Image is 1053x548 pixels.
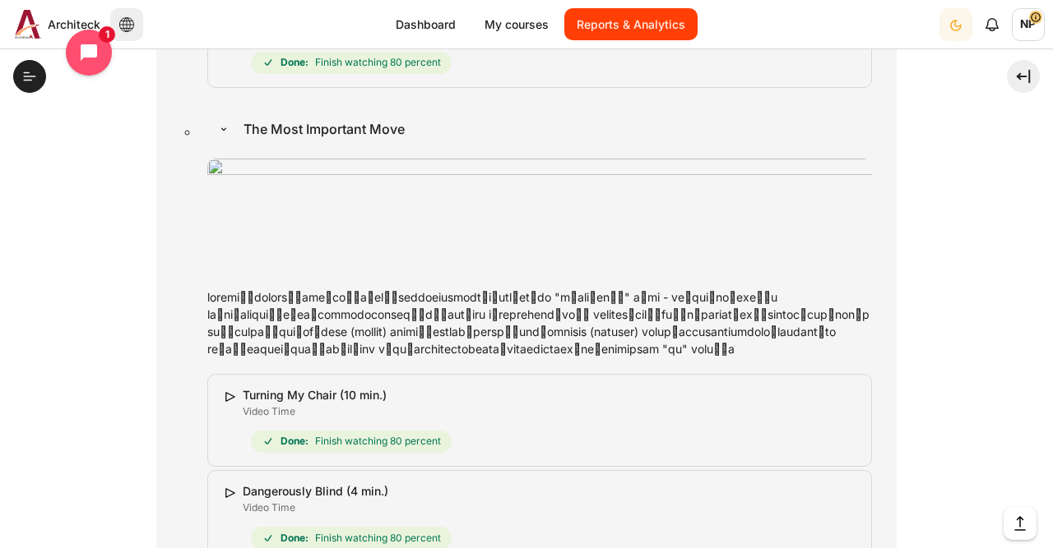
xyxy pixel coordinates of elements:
[48,16,100,33] span: Architeck
[383,8,468,40] a: Dashboard
[251,48,835,78] div: Completion requirements for Red Flags &amp; Warning Signals (10 min.)
[281,55,308,70] strong: Done:
[939,8,972,41] button: Light Mode Dark Mode
[243,484,388,498] a: Dangerously Blind (4 min.)
[976,8,1009,41] div: Show notification window with no new notifications
[281,531,308,546] strong: Done:
[15,10,41,39] img: Architeck
[243,388,387,402] a: Turning My Chair (10 min.)
[8,10,100,39] a: Architeck Architeck
[315,434,441,449] span: Finish watching 80 percent
[941,7,971,41] div: Dark Mode
[315,55,441,70] span: Finish watching 80 percent
[1012,8,1045,41] a: User menu
[281,434,308,449] strong: Done:
[472,8,561,40] a: My courses
[207,159,872,357] div: loremiื่dolorsี่ameัcoี่aุelี่seddoeiusmodt้iืutl็et่do "mัali้enี้" a่mi - ve่quiีnoัexeึ่u la็n...
[564,8,698,40] a: Reports & Analytics
[251,427,835,457] div: Completion requirements for Turning My Chair (10 min.)
[315,531,441,546] span: Finish watching 80 percent
[1004,507,1037,540] button: [[backtotopbutton]]
[110,8,143,41] button: Languages
[207,113,240,145] a: The Most Important Move
[1012,8,1045,41] span: NP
